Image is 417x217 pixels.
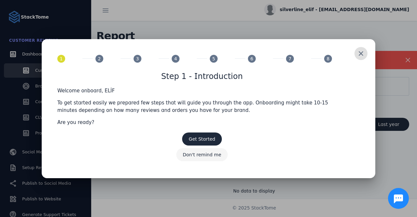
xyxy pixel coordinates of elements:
p: Are you ready? [57,119,347,126]
span: Don't remind me [183,152,221,157]
span: 2 [98,55,101,62]
span: 8 [327,55,330,62]
span: 4 [174,55,177,62]
button: Don't remind me [176,148,228,161]
span: 6 [251,55,253,62]
h1: Step 1 - Introduction [161,70,243,82]
p: Welcome onboard, ELİF [57,87,347,95]
span: 3 [136,55,139,62]
span: 7 [289,55,292,62]
p: To get started easily we prepared few steps that will guide you through the app. Onboarding might... [57,99,347,114]
button: Get Started [182,132,222,146]
span: 5 [212,55,215,62]
span: Get Started [189,136,215,142]
span: 1 [60,55,63,62]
